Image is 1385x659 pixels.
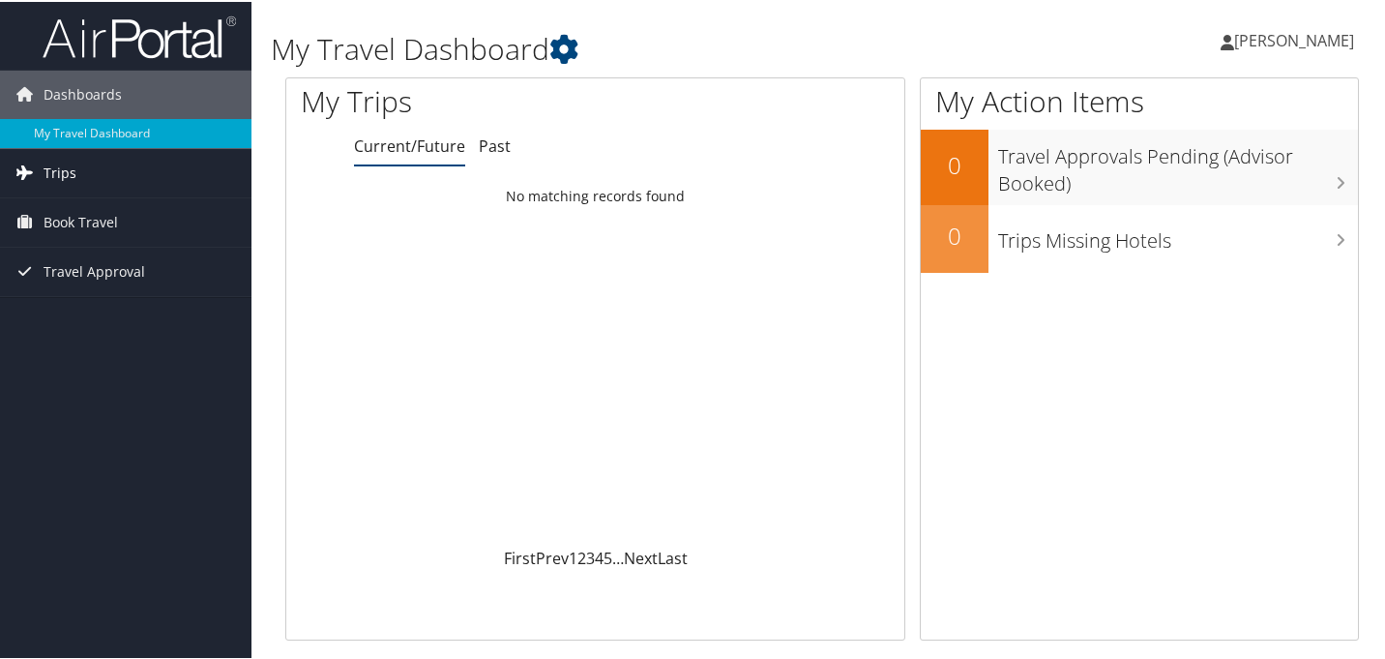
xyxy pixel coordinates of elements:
[286,177,904,212] td: No matching records found
[43,13,236,58] img: airportal-logo.png
[658,546,688,567] a: Last
[479,134,511,155] a: Past
[998,216,1358,253] h3: Trips Missing Hotels
[998,132,1358,195] h3: Travel Approvals Pending (Advisor Booked)
[44,147,76,195] span: Trips
[586,546,595,567] a: 3
[44,69,122,117] span: Dashboards
[921,79,1358,120] h1: My Action Items
[921,218,988,251] h2: 0
[271,27,1006,68] h1: My Travel Dashboard
[577,546,586,567] a: 2
[569,546,577,567] a: 1
[595,546,604,567] a: 4
[1234,28,1354,49] span: [PERSON_NAME]
[921,147,988,180] h2: 0
[612,546,624,567] span: …
[604,546,612,567] a: 5
[354,134,465,155] a: Current/Future
[624,546,658,567] a: Next
[536,546,569,567] a: Prev
[44,246,145,294] span: Travel Approval
[44,196,118,245] span: Book Travel
[504,546,536,567] a: First
[921,128,1358,202] a: 0Travel Approvals Pending (Advisor Booked)
[921,203,1358,271] a: 0Trips Missing Hotels
[301,79,633,120] h1: My Trips
[1221,10,1373,68] a: [PERSON_NAME]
